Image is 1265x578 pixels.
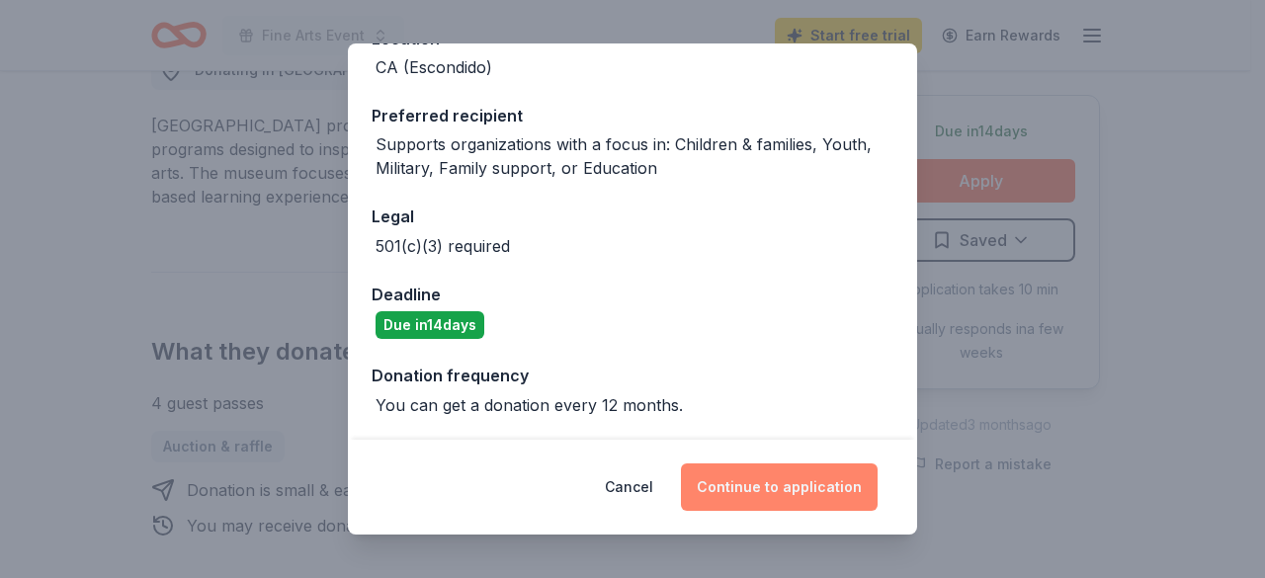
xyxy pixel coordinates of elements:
[376,234,510,258] div: 501(c)(3) required
[376,311,484,339] div: Due in 14 days
[372,363,893,388] div: Donation frequency
[372,204,893,229] div: Legal
[376,393,683,417] div: You can get a donation every 12 months.
[605,463,653,511] button: Cancel
[376,55,492,79] div: CA (Escondido)
[376,132,893,180] div: Supports organizations with a focus in: Children & families, Youth, Military, Family support, or ...
[372,282,893,307] div: Deadline
[372,103,893,128] div: Preferred recipient
[681,463,878,511] button: Continue to application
